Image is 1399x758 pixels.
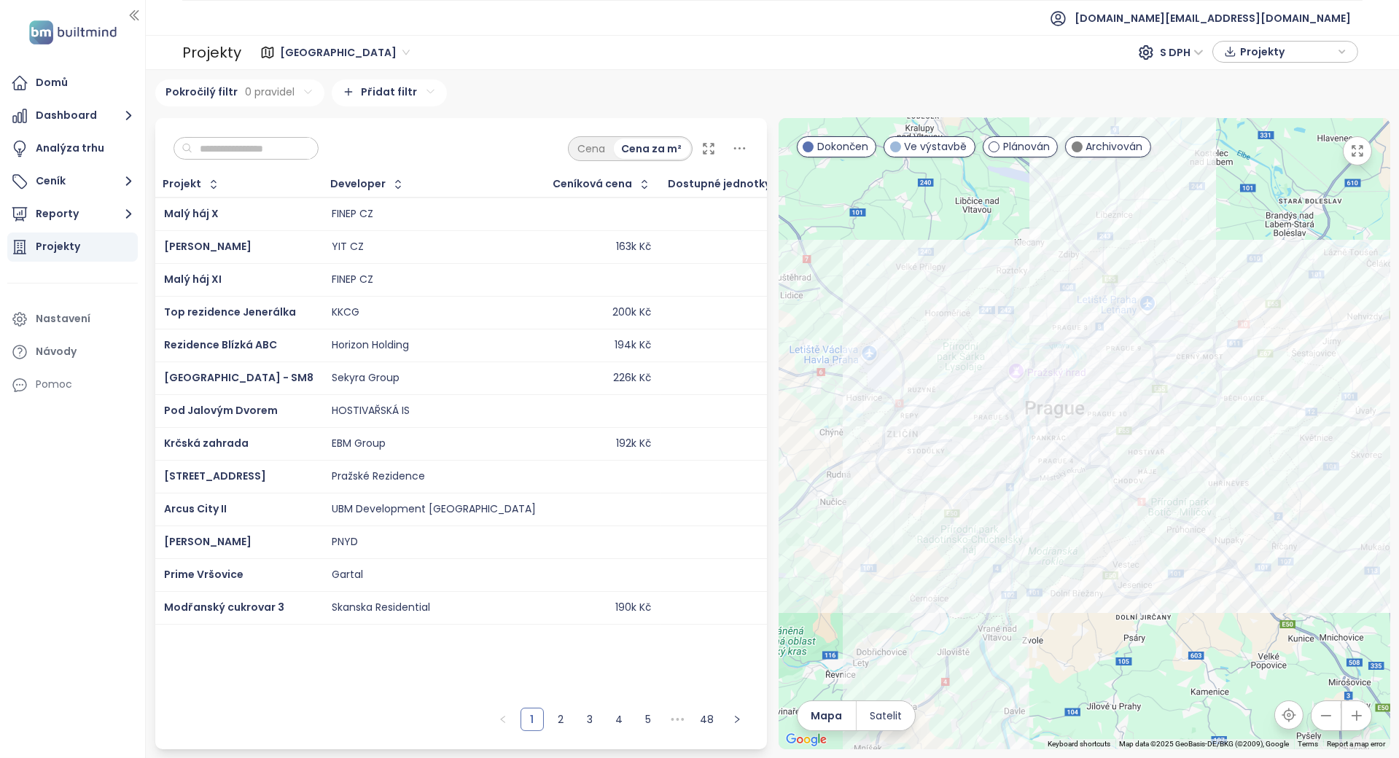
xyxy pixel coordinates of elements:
[782,730,830,749] a: Open this area in Google Maps (opens a new window)
[7,167,138,196] button: Ceník
[615,601,651,614] div: 190k Kč
[1048,739,1111,749] button: Keyboard shortcuts
[1086,138,1143,155] span: Archivován
[725,708,749,731] li: Následující strana
[36,310,90,328] div: Nastavení
[550,708,572,730] a: 2
[616,437,651,450] div: 192k Kč
[332,79,447,106] div: Přidat filtr
[332,273,373,286] div: FINEP CZ
[491,708,515,731] li: Předchozí strana
[553,179,633,189] div: Ceníková cena
[332,405,410,418] div: HOSTIVAŘSKÁ IS
[615,339,651,352] div: 194k Kč
[332,470,425,483] div: Pražské Rezidence
[332,241,364,254] div: YIT CZ
[332,437,386,450] div: EBM Group
[7,305,138,334] a: Nastavení
[521,708,543,730] a: 1
[164,567,243,582] a: Prime Vršovice
[164,436,249,450] a: Krčská zahrada
[550,708,573,731] li: 2
[1240,41,1334,63] span: Projekty
[521,708,544,731] li: 1
[782,730,830,749] img: Google
[164,501,227,516] a: Arcus City II
[1328,740,1386,748] a: Report a map error
[579,708,602,731] li: 3
[905,138,967,155] span: Ve výstavbě
[164,534,252,549] a: [PERSON_NAME]
[25,17,121,47] img: logo
[666,708,690,731] span: •••
[666,708,690,731] li: Následujících 5 stran
[36,238,80,256] div: Projekty
[798,701,856,730] button: Mapa
[612,306,651,319] div: 200k Kč
[570,138,614,159] div: Cena
[332,208,373,221] div: FINEP CZ
[332,568,363,582] div: Gartal
[616,241,651,254] div: 163k Kč
[1120,740,1290,748] span: Map data ©2025 GeoBasis-DE/BKG (©2009), Google
[164,370,313,385] a: [GEOGRAPHIC_DATA] - SM8
[580,708,601,730] a: 3
[7,69,138,98] a: Domů
[155,79,324,106] div: Pokročilý filtr
[164,600,284,614] a: Modřanský cukrovar 3
[331,179,386,189] div: Developer
[332,306,359,319] div: KKCG
[1003,138,1050,155] span: Plánován
[164,239,252,254] a: [PERSON_NAME]
[609,708,631,730] a: 4
[608,708,631,731] li: 4
[182,38,241,67] div: Projekty
[1298,740,1319,748] a: Terms (opens in new tab)
[7,370,138,399] div: Pomoc
[164,206,219,221] a: Malý háj X
[817,138,868,155] span: Dokončen
[7,233,138,262] a: Projekty
[36,139,104,157] div: Analýza trhu
[638,708,660,730] a: 5
[36,343,77,361] div: Návody
[7,337,138,367] a: Návody
[332,372,400,385] div: Sekyra Group
[164,403,278,418] a: Pod Jalovým Dvorem
[857,701,915,730] button: Satelit
[613,372,651,385] div: 226k Kč
[491,708,515,731] button: left
[7,200,138,229] button: Reporty
[733,715,741,724] span: right
[164,337,277,352] a: Rezidence Blízká ABC
[164,272,222,286] a: Malý háj XI
[164,305,296,319] span: Top rezidence Jenerálka
[725,708,749,731] button: right
[7,134,138,163] a: Analýza trhu
[1075,1,1351,36] span: [DOMAIN_NAME][EMAIL_ADDRESS][DOMAIN_NAME]
[280,42,410,63] span: Praha
[332,601,430,614] div: Skanska Residential
[1160,42,1204,63] span: S DPH
[870,708,902,724] span: Satelit
[696,708,719,730] a: 48
[164,469,266,483] a: [STREET_ADDRESS]
[36,375,72,394] div: Pomoc
[332,503,536,516] div: UBM Development [GEOGRAPHIC_DATA]
[669,179,771,189] span: Dostupné jednotky
[246,84,295,100] span: 0 pravidel
[695,708,720,731] li: 48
